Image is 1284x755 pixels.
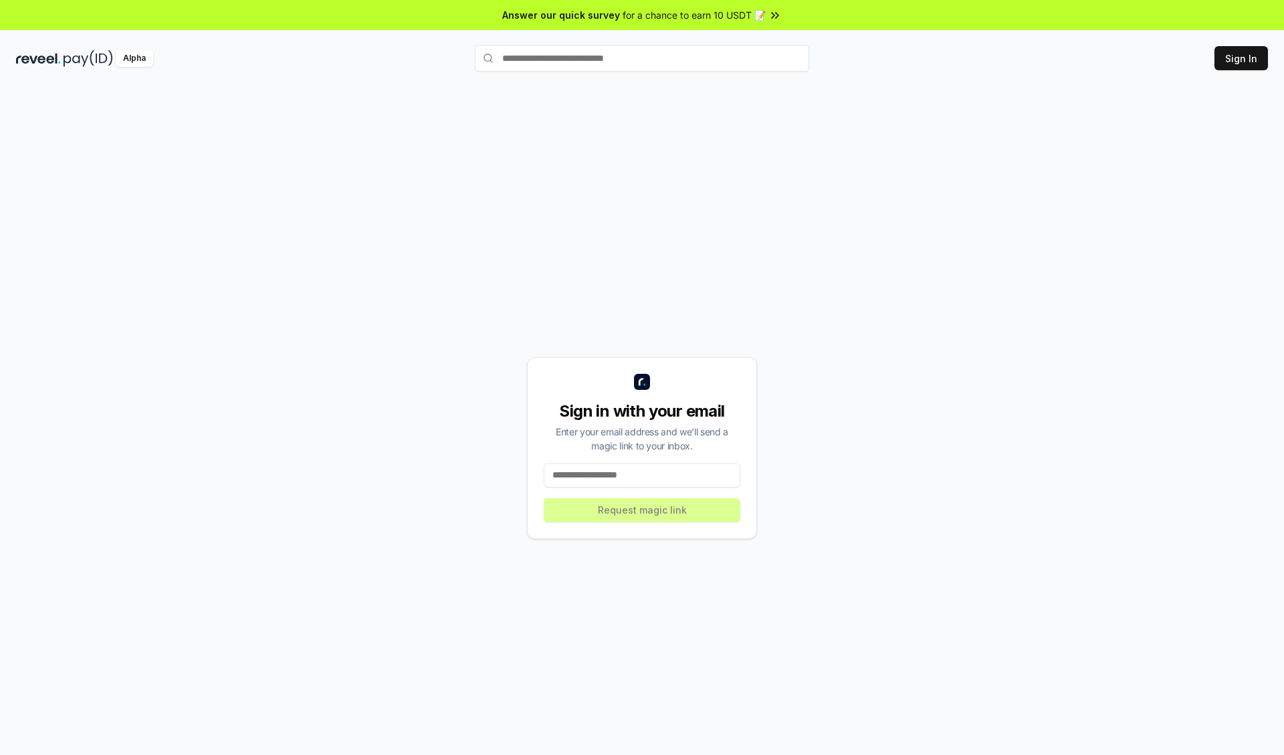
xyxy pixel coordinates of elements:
button: Sign In [1214,46,1268,70]
div: Alpha [116,50,153,67]
div: Enter your email address and we’ll send a magic link to your inbox. [544,425,740,453]
img: pay_id [64,50,113,67]
span: Answer our quick survey [502,8,620,22]
img: reveel_dark [16,50,61,67]
img: logo_small [634,374,650,390]
div: Sign in with your email [544,401,740,422]
span: for a chance to earn 10 USDT 📝 [623,8,766,22]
